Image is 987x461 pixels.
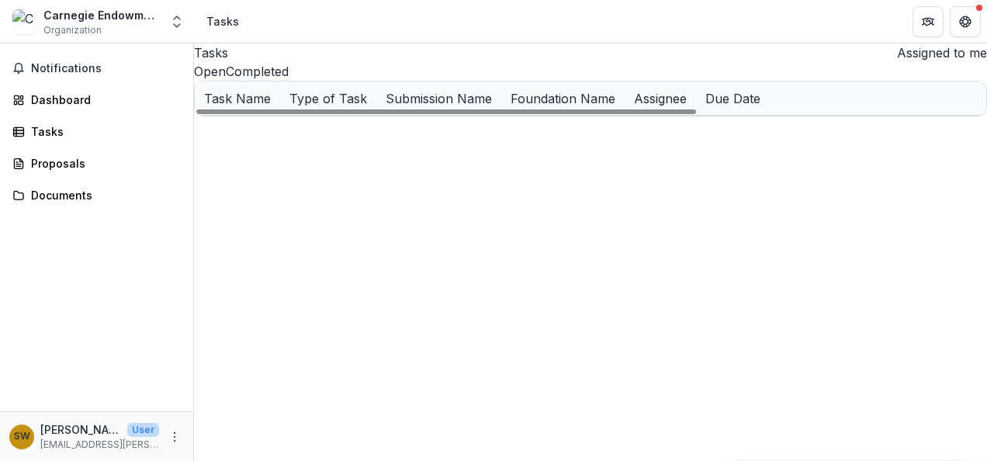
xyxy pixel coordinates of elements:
div: Task Name [195,89,280,108]
div: Due Date [696,81,770,115]
img: Carnegie Endowment for International Peace [12,9,37,34]
div: Sofie Wyatt [14,432,30,442]
div: Documents [31,187,175,203]
div: Dashboard [31,92,175,108]
div: Submission Name [376,81,501,115]
a: Documents [6,182,187,208]
span: Notifications [31,62,181,75]
button: Partners [913,6,944,37]
a: Tasks [6,119,187,144]
div: Foundation Name [501,81,625,115]
nav: breadcrumb [200,10,245,33]
a: Proposals [6,151,187,176]
div: Due Date [696,89,770,108]
button: Notifications [6,56,187,81]
h2: Tasks [194,43,228,62]
button: Open entity switcher [166,6,188,37]
div: Proposals [31,155,175,172]
div: Tasks [31,123,175,140]
button: Get Help [950,6,981,37]
span: Organization [43,23,102,37]
p: [EMAIL_ADDRESS][PERSON_NAME][DOMAIN_NAME] [40,438,159,452]
div: Assignee [625,81,696,115]
div: Type of Task [280,89,376,108]
button: Open [194,62,226,81]
div: Foundation Name [501,89,625,108]
div: Task Name [195,81,280,115]
div: Tasks [206,13,239,29]
div: Submission Name [376,89,501,108]
div: Carnegie Endowment for International Peace [43,7,160,23]
div: Type of Task [280,81,376,115]
p: [PERSON_NAME] [40,421,121,438]
button: More [165,428,184,446]
button: Completed [226,62,289,81]
button: Assigned to me [891,43,987,62]
div: Assignee [625,89,696,108]
a: Dashboard [6,87,187,113]
p: User [127,423,159,437]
